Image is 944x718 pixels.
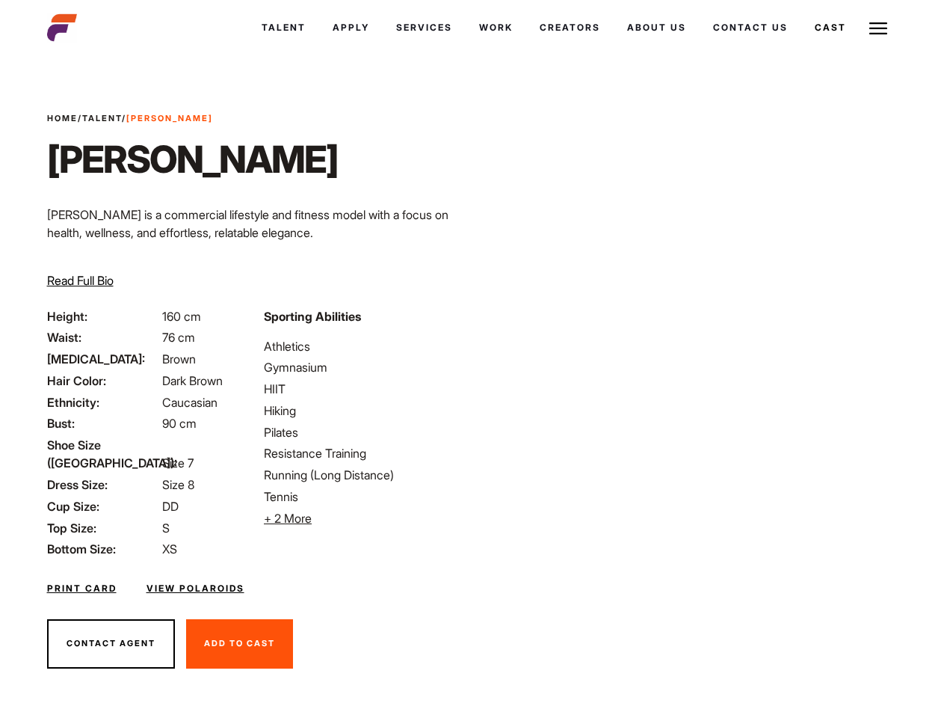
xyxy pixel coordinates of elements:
[264,511,312,526] span: + 2 More
[801,7,860,48] a: Cast
[162,477,194,492] span: Size 8
[47,112,213,125] span: / /
[162,330,195,345] span: 76 cm
[47,13,77,43] img: cropped-aefm-brand-fav-22-square.png
[47,414,159,432] span: Bust:
[264,309,361,324] strong: Sporting Abilities
[47,328,159,346] span: Waist:
[264,358,463,376] li: Gymnasium
[162,395,218,410] span: Caucasian
[162,352,196,366] span: Brown
[47,273,114,288] span: Read Full Bio
[466,7,526,48] a: Work
[47,271,114,289] button: Read Full Bio
[700,7,801,48] a: Contact Us
[526,7,614,48] a: Creators
[47,519,159,537] span: Top Size:
[162,541,177,556] span: XS
[47,619,175,669] button: Contact Agent
[162,455,194,470] span: Size 7
[47,137,338,182] h1: [PERSON_NAME]
[614,7,700,48] a: About Us
[162,309,201,324] span: 160 cm
[264,488,463,506] li: Tennis
[47,206,463,242] p: [PERSON_NAME] is a commercial lifestyle and fitness model with a focus on health, wellness, and e...
[248,7,319,48] a: Talent
[47,372,159,390] span: Hair Color:
[47,582,117,595] a: Print Card
[126,113,213,123] strong: [PERSON_NAME]
[47,254,463,307] p: Through her modeling and wellness brand, HEAL, she inspires others on their wellness journeys—cha...
[162,499,179,514] span: DD
[204,638,275,648] span: Add To Cast
[47,476,159,494] span: Dress Size:
[47,497,159,515] span: Cup Size:
[264,444,463,462] li: Resistance Training
[162,521,170,536] span: S
[264,337,463,355] li: Athletics
[146,582,244,595] a: View Polaroids
[162,373,223,388] span: Dark Brown
[264,466,463,484] li: Running (Long Distance)
[383,7,466,48] a: Services
[869,19,887,37] img: Burger icon
[47,393,159,411] span: Ethnicity:
[264,423,463,441] li: Pilates
[47,350,159,368] span: [MEDICAL_DATA]:
[319,7,383,48] a: Apply
[47,540,159,558] span: Bottom Size:
[264,380,463,398] li: HIIT
[82,113,122,123] a: Talent
[186,619,293,669] button: Add To Cast
[47,113,78,123] a: Home
[264,402,463,420] li: Hiking
[47,307,159,325] span: Height:
[162,416,197,431] span: 90 cm
[47,436,159,472] span: Shoe Size ([GEOGRAPHIC_DATA]):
